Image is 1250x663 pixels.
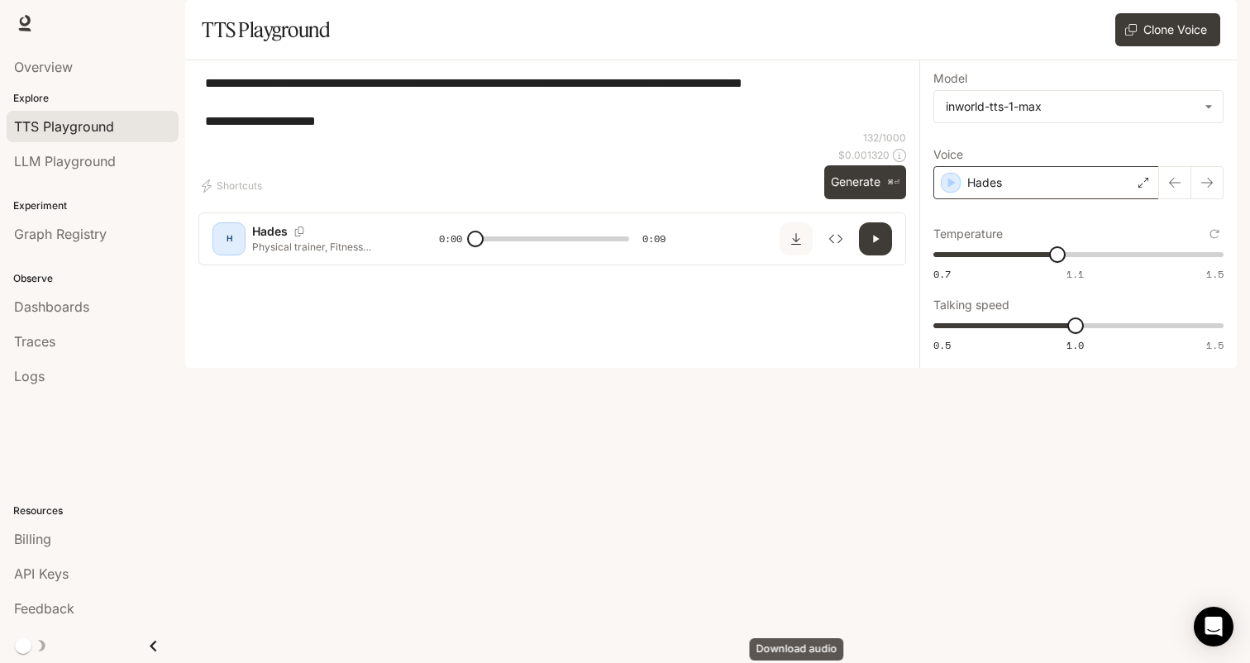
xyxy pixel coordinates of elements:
[819,222,852,255] button: Inspect
[1205,225,1224,243] button: Reset to default
[1206,267,1224,281] span: 1.5
[439,231,462,247] span: 0:00
[288,227,311,236] button: Copy Voice ID
[934,91,1223,122] div: inworld-tts-1-max
[887,178,899,188] p: ⌘⏎
[933,267,951,281] span: 0.7
[216,226,242,252] div: H
[933,228,1003,240] p: Temperature
[967,174,1002,191] p: Hades
[1066,267,1084,281] span: 1.1
[933,338,951,352] span: 0.5
[252,223,288,240] p: Hades
[198,173,269,199] button: Shortcuts
[1066,338,1084,352] span: 1.0
[642,231,666,247] span: 0:09
[933,299,1009,311] p: Talking speed
[946,98,1196,115] div: inworld-tts-1-max
[1115,13,1220,46] button: Clone Voice
[780,222,813,255] button: Download audio
[933,149,963,160] p: Voice
[1194,607,1233,646] div: Open Intercom Messenger
[750,638,844,661] div: Download audio
[1206,338,1224,352] span: 1.5
[933,73,967,84] p: Model
[202,13,330,46] h1: TTS Playground
[252,240,399,254] p: Physical trainer, Fitness Manager, and Bodybuilding Judge. A professional who turns passion into ...
[863,131,906,145] p: 132 / 1000
[824,165,906,199] button: Generate⌘⏎
[838,148,890,162] p: $ 0.001320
